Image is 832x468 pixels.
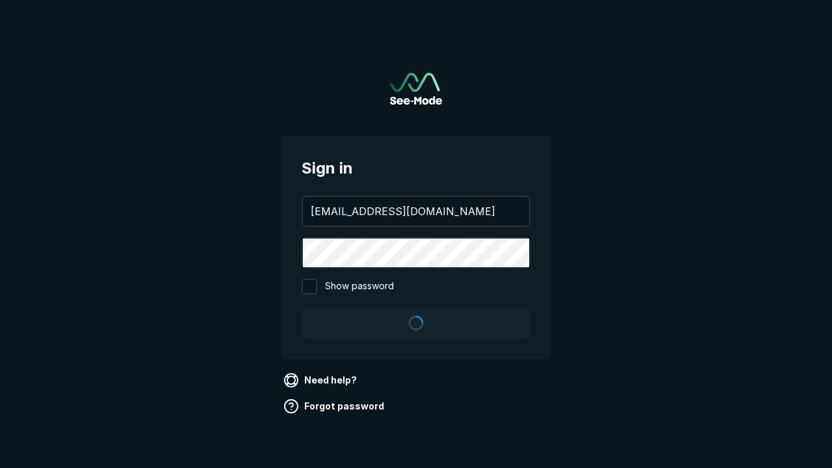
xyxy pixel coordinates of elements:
input: your@email.com [303,197,529,226]
a: Forgot password [281,396,389,417]
a: Go to sign in [390,73,442,105]
img: See-Mode Logo [390,73,442,105]
span: Sign in [302,157,530,180]
span: Show password [325,279,394,294]
a: Need help? [281,370,362,391]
